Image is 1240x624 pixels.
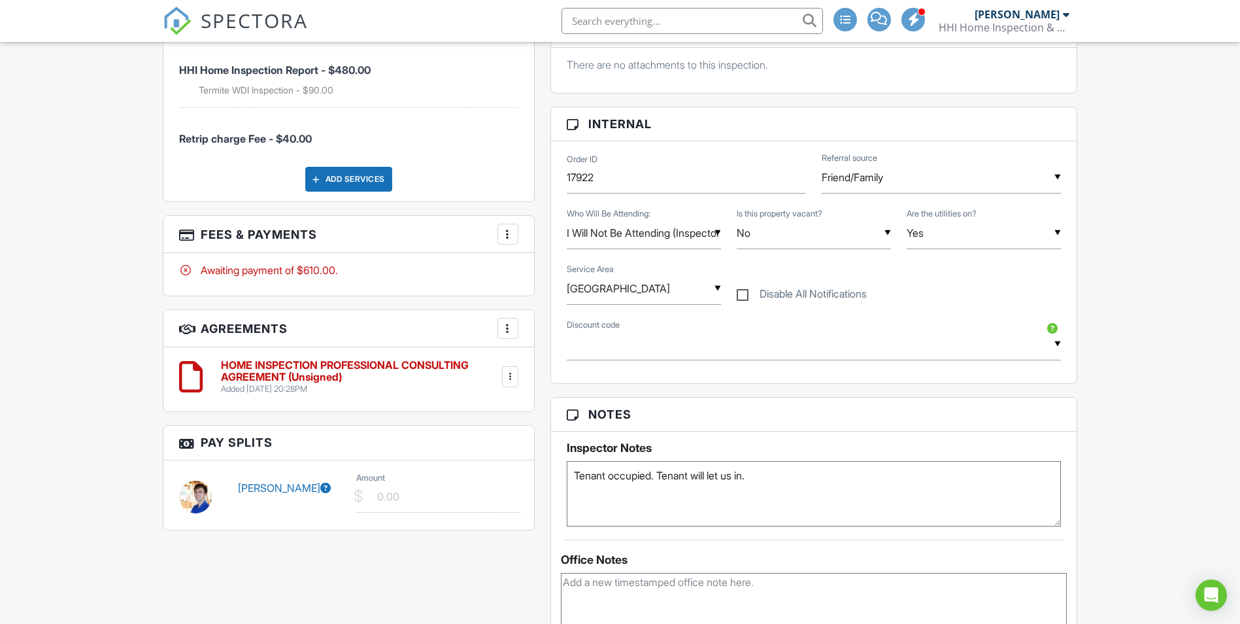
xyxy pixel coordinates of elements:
label: Are the utilities on? [907,208,977,220]
div: Added [DATE] 20:28PM [221,384,500,394]
li: Manual fee: Retrip charge Fee [179,108,518,156]
div: Open Intercom Messenger [1196,580,1227,611]
a: SPECTORA [163,18,308,45]
h3: Internal [551,107,1077,141]
div: [PERSON_NAME] [975,8,1060,21]
textarea: Tenant occupied. Tenant will let us in. [567,461,1062,527]
label: Discount code [567,319,620,331]
input: Search everything... [561,8,823,34]
div: Office Notes [561,553,1067,566]
a: HOME INSPECTION PROFESSIONAL CONSULTING AGREEMENT (Unsigned) Added [DATE] 20:28PM [221,360,500,394]
label: Who Will Be Attending: [567,208,650,220]
div: HHI Home Inspection & Pest Control [939,21,1069,34]
div: $ [354,485,363,508]
label: Amount [356,472,385,484]
label: Is this property vacant? [737,208,822,220]
p: There are no attachments to this inspection. [567,58,1062,72]
div: Add Services [305,167,392,192]
h3: Agreements [163,310,534,347]
label: Service Area [567,264,614,275]
img: dsc06978.jpg [179,481,212,513]
img: The Best Home Inspection Software - Spectora [163,7,192,35]
h3: Fees & Payments [163,216,534,253]
span: SPECTORA [201,7,308,34]
li: Add on: Termite WDI Inspection [199,84,518,97]
label: Disable All Notifications [737,288,867,304]
span: HHI Home Inspection Report - $480.00 [179,63,371,77]
h3: Notes [551,398,1077,432]
span: Retrip charge Fee - $40.00 [179,132,312,145]
label: Referral source [822,152,877,164]
a: [PERSON_NAME] [238,481,331,494]
li: Service: HHI Home Inspection Report [179,39,518,108]
h6: HOME INSPECTION PROFESSIONAL CONSULTING AGREEMENT (Unsigned) [221,360,500,383]
h5: Inspector Notes [567,442,1062,455]
label: Order ID [567,153,597,165]
h3: Pay Splits [163,426,534,460]
div: Awaiting payment of $610.00. [179,263,518,277]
